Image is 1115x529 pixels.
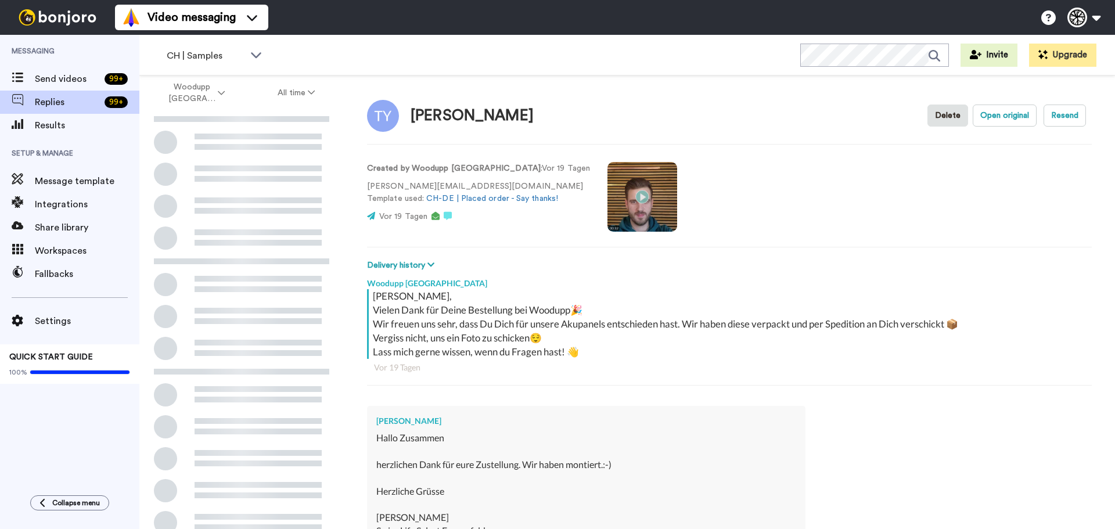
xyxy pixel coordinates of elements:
[961,44,1017,67] button: Invite
[373,289,1089,359] div: [PERSON_NAME], Vielen Dank für Deine Bestellung bei Woodupp🎉 Wir freuen uns sehr, dass Du Dich fü...
[376,415,796,427] div: [PERSON_NAME]
[105,73,128,85] div: 99 +
[374,362,1085,373] div: Vor 19 Tagen
[9,368,27,377] span: 100%
[367,164,541,172] strong: Created by Woodupp [GEOGRAPHIC_DATA]
[35,72,100,86] span: Send videos
[168,81,215,105] span: Woodupp [GEOGRAPHIC_DATA]
[1029,44,1096,67] button: Upgrade
[367,272,1092,289] div: Woodupp [GEOGRAPHIC_DATA]
[35,95,100,109] span: Replies
[426,195,558,203] a: CH-DE | Placed order - Say thanks!
[367,163,590,175] p: : Vor 19 Tagen
[35,267,139,281] span: Fallbacks
[367,259,438,272] button: Delivery history
[14,9,101,26] img: bj-logo-header-white.svg
[30,495,109,510] button: Collapse menu
[52,498,100,508] span: Collapse menu
[142,77,251,109] button: Woodupp [GEOGRAPHIC_DATA]
[927,105,968,127] button: Delete
[35,118,139,132] span: Results
[35,174,139,188] span: Message template
[35,221,139,235] span: Share library
[367,181,590,205] p: [PERSON_NAME][EMAIL_ADDRESS][DOMAIN_NAME] Template used:
[35,244,139,258] span: Workspaces
[367,100,399,132] img: Image of Tansen Yilmaz
[411,107,534,124] div: [PERSON_NAME]
[379,213,427,221] span: Vor 19 Tagen
[35,197,139,211] span: Integrations
[35,314,139,328] span: Settings
[251,82,342,103] button: All time
[167,49,244,63] span: CH | Samples
[148,9,236,26] span: Video messaging
[9,353,93,361] span: QUICK START GUIDE
[1044,105,1086,127] button: Resend
[973,105,1037,127] button: Open original
[105,96,128,108] div: 99 +
[122,8,141,27] img: vm-color.svg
